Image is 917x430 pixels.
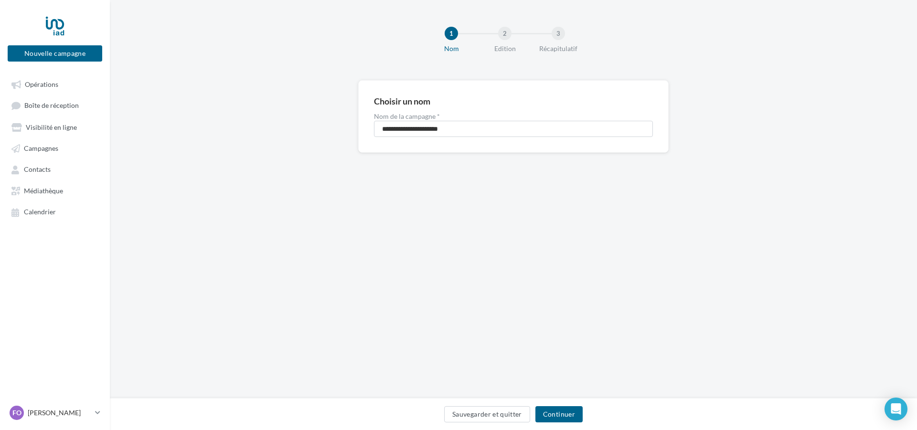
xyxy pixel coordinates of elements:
span: Opérations [25,80,58,88]
span: Campagnes [24,144,58,152]
div: 2 [498,27,512,40]
div: 1 [445,27,458,40]
span: Contacts [24,166,51,174]
span: Fo [12,408,21,418]
button: Continuer [535,406,583,422]
p: [PERSON_NAME] [28,408,91,418]
button: Sauvegarder et quitter [444,406,530,422]
a: Opérations [6,75,104,93]
div: Open Intercom Messenger [885,398,907,420]
div: 3 [552,27,565,40]
a: Calendrier [6,203,104,220]
a: Visibilité en ligne [6,118,104,136]
div: Nom [421,44,482,53]
a: Boîte de réception [6,96,104,114]
span: Boîte de réception [24,102,79,110]
a: Campagnes [6,139,104,157]
a: Contacts [6,160,104,178]
div: Choisir un nom [374,97,430,105]
span: Médiathèque [24,187,63,195]
div: Récapitulatif [528,44,589,53]
button: Nouvelle campagne [8,45,102,62]
span: Calendrier [24,208,56,216]
a: Fo [PERSON_NAME] [8,404,102,422]
span: Visibilité en ligne [26,123,77,131]
label: Nom de la campagne * [374,113,653,120]
div: Edition [474,44,535,53]
a: Médiathèque [6,182,104,199]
